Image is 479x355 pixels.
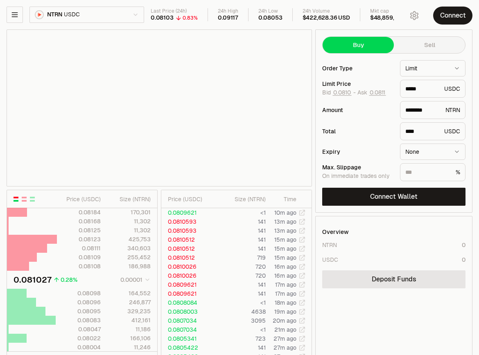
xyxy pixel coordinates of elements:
div: Limit Price [322,81,393,87]
time: 17m ago [275,290,296,297]
div: NTRN [400,101,465,119]
div: 11,302 [108,226,151,234]
div: 0.08047 [57,325,100,333]
td: 0.0809621 [161,289,216,298]
time: 15m ago [274,254,296,261]
time: 16m ago [274,272,296,279]
div: 0.08111 [57,244,100,252]
td: 0.0810512 [161,253,216,262]
div: Size ( NTRN ) [108,195,151,203]
td: 141 [216,343,266,352]
div: $48,859,299 USD [370,14,418,22]
div: 24h Low [258,8,282,14]
div: Expiry [322,149,393,155]
time: 10m ago [274,209,296,216]
td: 141 [216,244,266,253]
td: 0.0810026 [161,271,216,280]
div: 329,235 [108,307,151,315]
button: Sell [394,37,465,53]
div: USDC [400,80,465,98]
td: 0.0810593 [161,217,216,226]
div: Time [273,195,296,203]
div: Size ( NTRN ) [222,195,266,203]
div: Total [322,128,393,134]
div: 0.08168 [57,217,100,225]
time: 15m ago [274,245,296,252]
time: 15m ago [274,236,296,243]
time: 20m ago [273,317,296,324]
div: 0.08123 [57,235,100,243]
td: 0.0807034 [161,325,216,334]
td: 0.0809621 [161,208,216,217]
div: 11,186 [108,325,151,333]
div: 170,301 [108,208,151,216]
div: 412,161 [108,316,151,324]
td: 0.0810026 [161,262,216,271]
div: 186,988 [108,262,151,270]
div: 0.08125 [57,226,100,234]
div: % [400,163,465,181]
td: 0.0805341 [161,334,216,343]
div: 0.08022 [57,334,100,342]
button: Show Sell Orders Only [21,196,27,202]
div: 246,877 [108,298,151,306]
td: 141 [216,217,266,226]
div: NTRN [322,241,337,249]
td: <1 [216,208,266,217]
div: 0.83% [183,15,198,21]
div: Amount [322,107,393,113]
button: 0.0811 [369,89,386,96]
img: NTRN Logo [36,11,43,18]
div: 0.08053 [258,14,282,22]
div: 0.08109 [57,253,100,261]
div: 0.28% [61,276,77,284]
time: 13m ago [274,227,296,234]
button: Show Buy Orders Only [29,196,36,202]
td: 720 [216,262,266,271]
div: 0.08103 [151,14,174,22]
button: Connect [433,7,472,25]
td: 141 [216,289,266,298]
div: 24h High [218,8,238,14]
div: 0.09117 [218,14,238,22]
div: 164,552 [108,289,151,297]
button: 0.0810 [332,89,352,96]
td: 0.0807034 [161,316,216,325]
div: 0.08083 [57,316,100,324]
div: 0.08098 [57,289,100,297]
div: 0.08095 [57,307,100,315]
div: USDC [322,256,338,264]
span: USDC [64,11,79,18]
div: Max. Slippage [322,164,393,170]
div: Mkt cap [370,8,418,14]
button: Buy [323,37,394,53]
div: 0.081027 [14,274,52,285]
div: 425,753 [108,235,151,243]
time: 16m ago [274,263,296,270]
td: 720 [216,271,266,280]
div: 0.08096 [57,298,100,306]
td: 0.0808003 [161,307,216,316]
td: 4638 [216,307,266,316]
time: 27m ago [273,335,296,342]
div: 0 [462,256,465,264]
div: 11,246 [108,343,151,351]
span: NTRN [47,11,62,18]
div: $422,628.36 USD [303,14,350,22]
div: 0.08004 [57,343,100,351]
time: 13m ago [274,218,296,225]
a: Deposit Funds [322,270,465,288]
td: 141 [216,280,266,289]
div: 0.08184 [57,208,100,216]
span: Bid - [322,89,356,97]
div: 24h Volume [303,8,350,14]
div: 340,603 [108,244,151,252]
iframe: Financial Chart [7,30,312,186]
time: 17m ago [275,281,296,288]
td: 0.0809621 [161,280,216,289]
td: 719 [216,253,266,262]
button: Limit [400,60,465,76]
td: 0.0810512 [161,244,216,253]
td: 141 [216,226,266,235]
td: 723 [216,334,266,343]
